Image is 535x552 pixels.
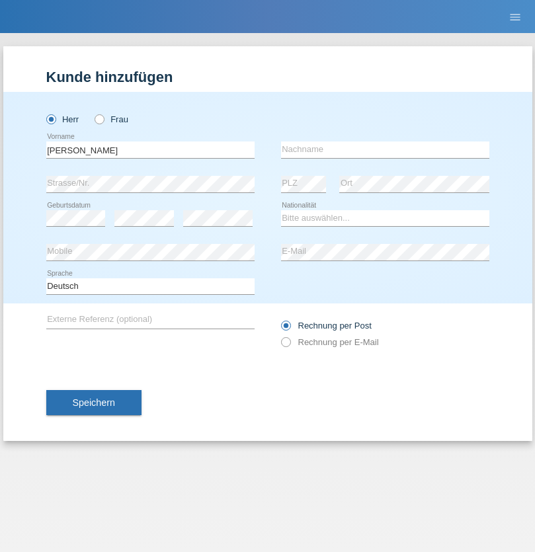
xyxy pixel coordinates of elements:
[73,397,115,408] span: Speichern
[95,114,128,124] label: Frau
[281,337,379,347] label: Rechnung per E-Mail
[281,337,290,354] input: Rechnung per E-Mail
[46,114,55,123] input: Herr
[46,69,489,85] h1: Kunde hinzufügen
[95,114,103,123] input: Frau
[281,321,290,337] input: Rechnung per Post
[46,114,79,124] label: Herr
[46,390,142,415] button: Speichern
[509,11,522,24] i: menu
[281,321,372,331] label: Rechnung per Post
[502,13,528,20] a: menu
